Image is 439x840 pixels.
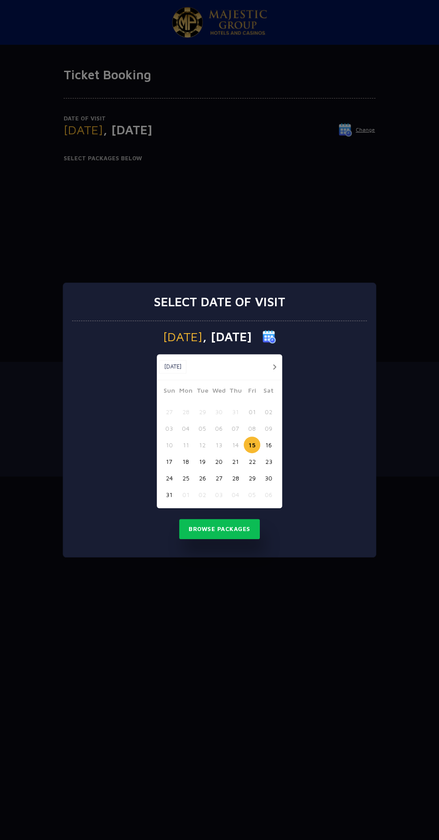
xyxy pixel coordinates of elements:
[159,360,186,373] button: [DATE]
[194,403,211,420] button: 29
[177,437,194,453] button: 11
[163,330,202,343] span: [DATE]
[177,386,194,398] span: Mon
[211,486,227,503] button: 03
[211,386,227,398] span: Wed
[211,437,227,453] button: 13
[211,420,227,437] button: 06
[244,437,260,453] button: 15
[177,486,194,503] button: 01
[260,403,277,420] button: 02
[161,403,177,420] button: 27
[227,386,244,398] span: Thu
[161,437,177,453] button: 10
[177,453,194,470] button: 18
[179,519,260,540] button: Browse Packages
[194,470,211,486] button: 26
[244,386,260,398] span: Fri
[263,330,276,343] img: calender icon
[244,470,260,486] button: 29
[211,470,227,486] button: 27
[194,486,211,503] button: 02
[227,403,244,420] button: 31
[161,486,177,503] button: 31
[260,486,277,503] button: 06
[244,420,260,437] button: 08
[260,437,277,453] button: 16
[177,420,194,437] button: 04
[194,386,211,398] span: Tue
[194,420,211,437] button: 05
[161,386,177,398] span: Sun
[260,453,277,470] button: 23
[244,403,260,420] button: 01
[227,437,244,453] button: 14
[177,470,194,486] button: 25
[194,453,211,470] button: 19
[227,453,244,470] button: 21
[177,403,194,420] button: 28
[227,470,244,486] button: 28
[260,420,277,437] button: 09
[202,330,252,343] span: , [DATE]
[194,437,211,453] button: 12
[211,403,227,420] button: 30
[227,486,244,503] button: 04
[161,420,177,437] button: 03
[227,420,244,437] button: 07
[260,470,277,486] button: 30
[260,386,277,398] span: Sat
[154,294,285,309] h3: Select date of visit
[244,486,260,503] button: 05
[161,470,177,486] button: 24
[161,453,177,470] button: 17
[244,453,260,470] button: 22
[211,453,227,470] button: 20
